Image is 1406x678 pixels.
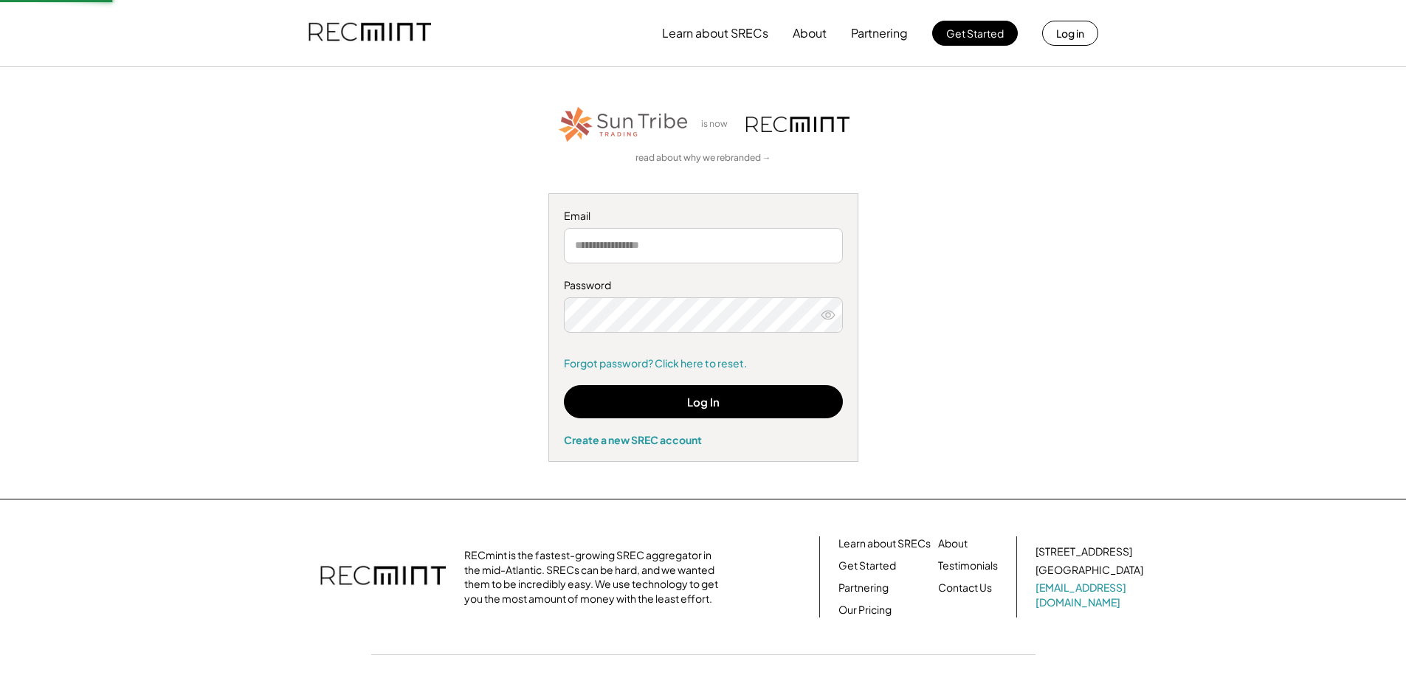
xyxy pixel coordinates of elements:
[838,536,931,551] a: Learn about SRECs
[938,536,968,551] a: About
[320,551,446,603] img: recmint-logotype%403x.png
[1035,581,1146,609] a: [EMAIL_ADDRESS][DOMAIN_NAME]
[838,581,889,595] a: Partnering
[464,548,726,606] div: RECmint is the fastest-growing SREC aggregator in the mid-Atlantic. SRECs can be hard, and we wan...
[932,21,1018,46] button: Get Started
[635,152,771,165] a: read about why we rebranded →
[564,385,843,418] button: Log In
[564,278,843,293] div: Password
[851,18,908,48] button: Partnering
[938,581,992,595] a: Contact Us
[1035,563,1143,578] div: [GEOGRAPHIC_DATA]
[1042,21,1098,46] button: Log in
[564,433,843,446] div: Create a new SREC account
[838,603,892,618] a: Our Pricing
[793,18,827,48] button: About
[564,209,843,224] div: Email
[1035,544,1132,559] div: [STREET_ADDRESS]
[557,104,690,145] img: STT_Horizontal_Logo%2B-%2BColor.png
[697,118,739,131] div: is now
[662,18,768,48] button: Learn about SRECs
[838,558,896,573] a: Get Started
[564,356,843,371] a: Forgot password? Click here to reset.
[938,558,998,573] a: Testimonials
[309,8,431,58] img: recmint-logotype%403x.png
[746,117,850,132] img: recmint-logotype%403x.png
